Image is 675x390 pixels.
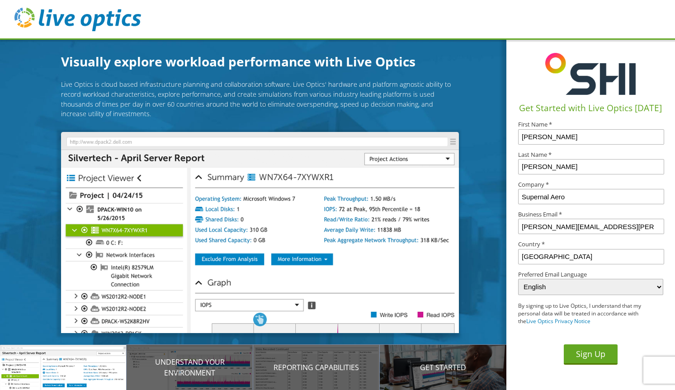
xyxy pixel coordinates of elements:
img: Introducing Live Optics [61,132,459,334]
label: Preferred Email Language [518,272,664,277]
label: Company * [518,182,664,188]
p: By signing up to Live Optics, I understand that my personal data will be treated in accordance wi... [518,302,649,325]
p: Understand your environment [127,357,253,378]
h1: Visually explore workload performance with Live Optics [61,52,459,71]
h1: Get Started with Live Optics [DATE] [510,102,671,115]
img: wHZHroUJuc60AAAAABJRU5ErkJggg== [545,47,636,100]
label: Country * [518,241,664,247]
p: Live Optics is cloud based infrastructure planning and collaboration software. Live Optics' hardw... [61,80,459,118]
button: Sign Up [564,344,618,365]
label: First Name * [518,122,664,127]
img: live_optics_svg.svg [14,8,141,31]
p: Get Started [380,362,506,373]
label: Business Email * [518,211,664,217]
p: Reporting Capabilities [253,362,380,373]
label: Last Name * [518,152,664,158]
a: Live Optics Privacy Notice [526,317,590,325]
